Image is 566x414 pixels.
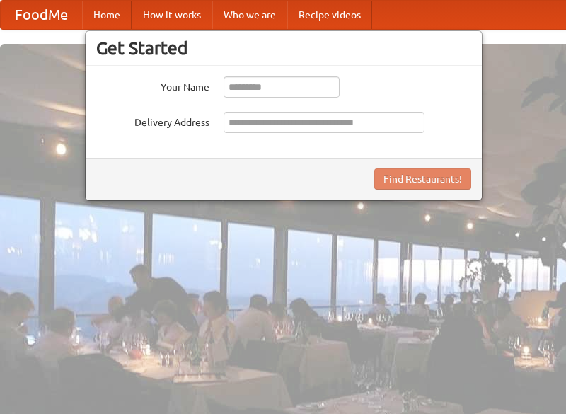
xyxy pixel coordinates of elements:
h3: Get Started [96,38,471,59]
a: How it works [132,1,212,29]
label: Delivery Address [96,112,209,130]
label: Your Name [96,76,209,94]
button: Find Restaurants! [374,168,471,190]
a: Who we are [212,1,287,29]
a: Home [82,1,132,29]
a: Recipe videos [287,1,372,29]
a: FoodMe [1,1,82,29]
